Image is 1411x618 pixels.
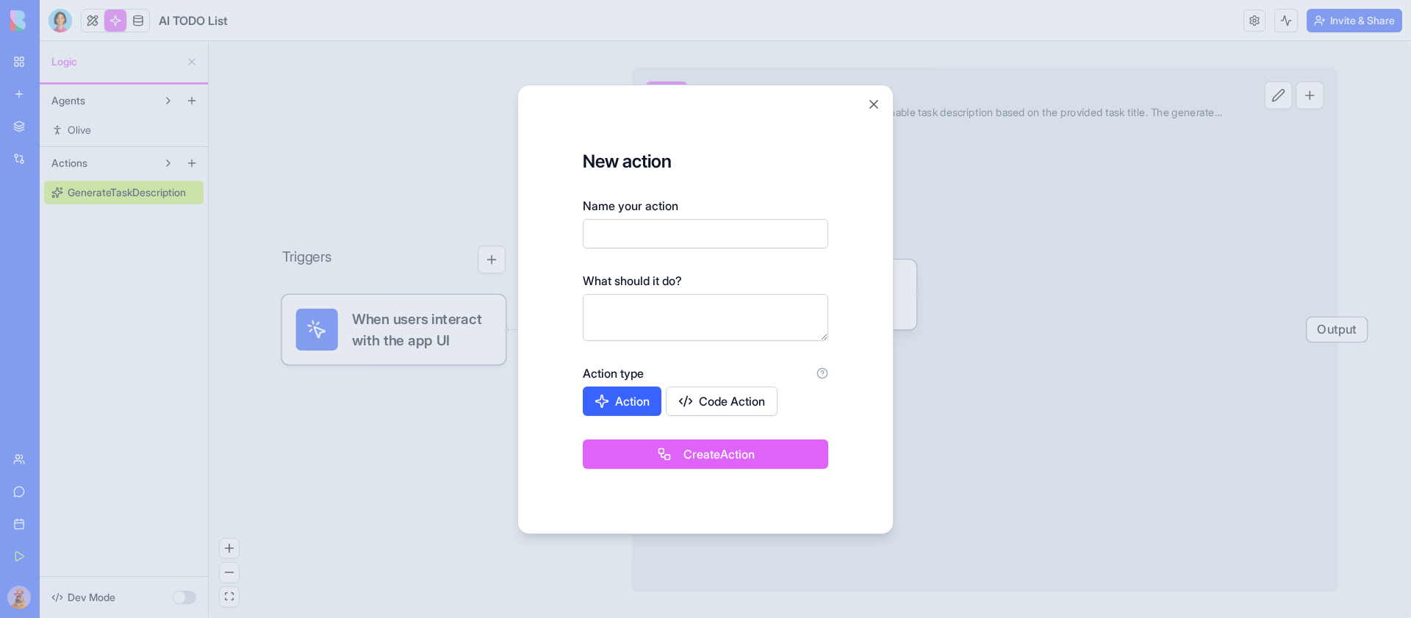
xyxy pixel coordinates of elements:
label: Action type [583,364,644,382]
button: Action [583,387,661,416]
label: What should it do? [583,272,682,290]
label: Name your action [583,197,678,215]
h3: New action [583,150,828,173]
button: Code Action [666,387,778,416]
button: CreateAction [583,439,828,469]
button: Close [866,97,881,112]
